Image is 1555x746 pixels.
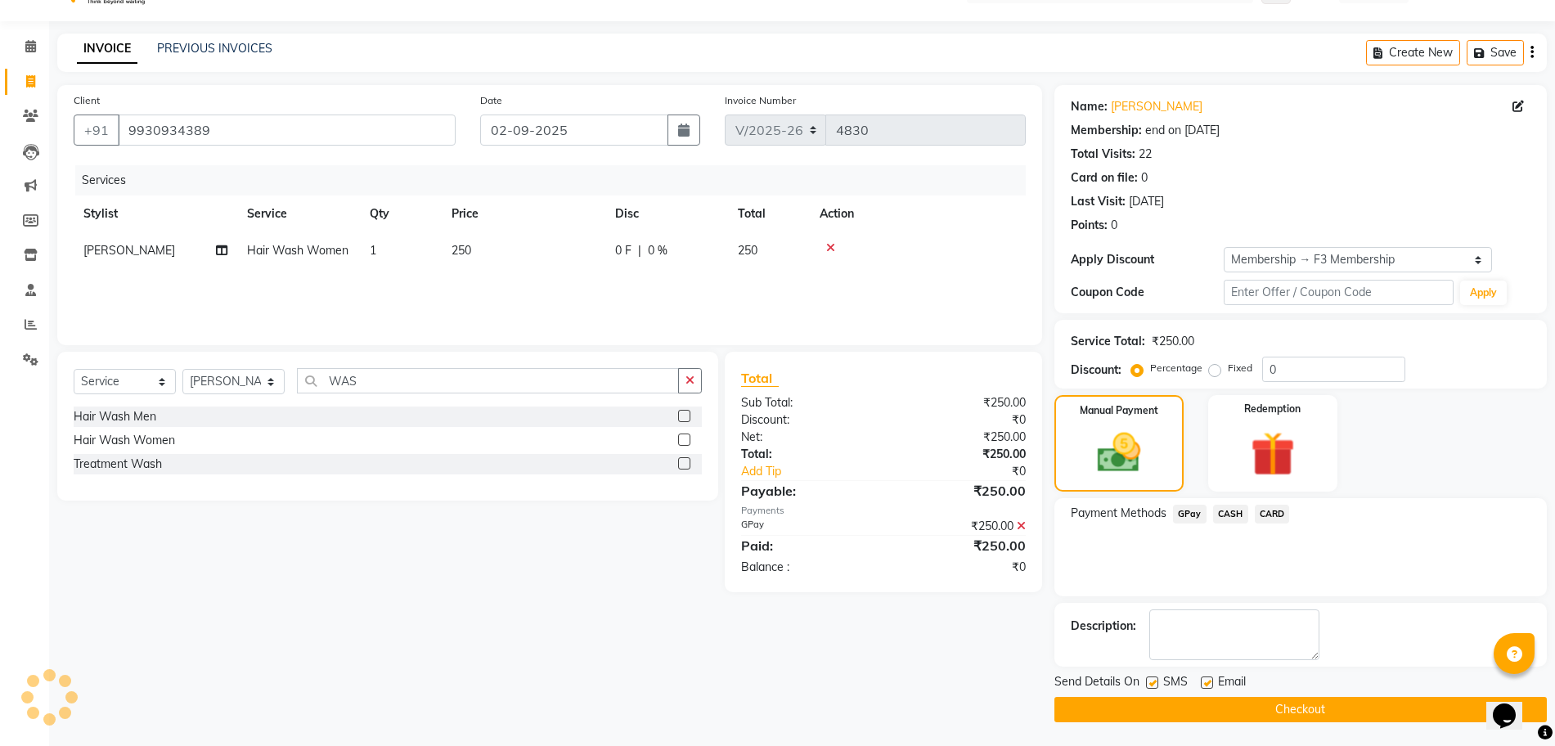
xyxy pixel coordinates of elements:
label: Date [480,93,502,108]
div: ₹250.00 [1152,333,1194,350]
span: 1 [370,243,376,258]
div: ₹250.00 [883,518,1038,535]
div: Discount: [1071,362,1121,379]
span: GPay [1173,505,1207,524]
th: Disc [605,195,728,232]
span: Hair Wash Women [247,243,348,258]
div: ₹250.00 [883,536,1038,555]
img: _cash.svg [1084,428,1153,478]
div: ₹250.00 [883,394,1038,411]
label: Percentage [1150,361,1202,375]
div: Total Visits: [1071,146,1135,163]
span: Total [741,370,779,387]
button: Apply [1460,281,1507,305]
span: 0 F [615,242,631,259]
div: Discount: [729,411,883,429]
span: 0 % [648,242,667,259]
span: Send Details On [1054,673,1139,694]
div: Total: [729,446,883,463]
div: Treatment Wash [74,456,162,473]
div: end on [DATE] [1145,122,1220,139]
a: PREVIOUS INVOICES [157,41,272,56]
label: Fixed [1228,361,1252,375]
div: Coupon Code [1071,284,1224,301]
th: Qty [360,195,442,232]
div: ₹250.00 [883,429,1038,446]
div: Last Visit: [1071,193,1126,210]
span: Payment Methods [1071,505,1166,522]
div: Card on file: [1071,169,1138,186]
th: Service [237,195,360,232]
div: ₹0 [883,411,1038,429]
a: INVOICE [77,34,137,64]
span: | [638,242,641,259]
button: +91 [74,115,119,146]
div: 0 [1141,169,1148,186]
div: Sub Total: [729,394,883,411]
div: Services [75,165,1038,195]
div: [DATE] [1129,193,1164,210]
span: [PERSON_NAME] [83,243,175,258]
div: Points: [1071,217,1108,234]
span: 250 [738,243,757,258]
div: ₹0 [909,463,1038,480]
span: Email [1218,673,1246,694]
div: Payable: [729,481,883,501]
div: ₹250.00 [883,481,1038,501]
div: 0 [1111,217,1117,234]
div: Description: [1071,618,1136,635]
iframe: chat widget [1486,681,1539,730]
th: Price [442,195,605,232]
div: Paid: [729,536,883,555]
th: Total [728,195,810,232]
div: Apply Discount [1071,251,1224,268]
input: Enter Offer / Coupon Code [1224,280,1454,305]
div: Hair Wash Men [74,408,156,425]
span: CASH [1213,505,1248,524]
label: Invoice Number [725,93,796,108]
div: Membership: [1071,122,1142,139]
input: Search or Scan [297,368,679,393]
a: Add Tip [729,463,910,480]
div: ₹250.00 [883,446,1038,463]
div: Name: [1071,98,1108,115]
a: [PERSON_NAME] [1111,98,1202,115]
button: Save [1467,40,1524,65]
div: ₹0 [883,559,1038,576]
label: Manual Payment [1080,403,1158,418]
button: Checkout [1054,697,1547,722]
div: 22 [1139,146,1152,163]
label: Client [74,93,100,108]
div: Balance : [729,559,883,576]
span: CARD [1255,505,1290,524]
div: Net: [729,429,883,446]
div: GPay [729,518,883,535]
input: Search by Name/Mobile/Email/Code [118,115,456,146]
div: Hair Wash Women [74,432,175,449]
label: Redemption [1244,402,1301,416]
button: Create New [1366,40,1460,65]
th: Stylist [74,195,237,232]
div: Payments [741,504,1026,518]
th: Action [810,195,1026,232]
div: Service Total: [1071,333,1145,350]
span: SMS [1163,673,1188,694]
span: 250 [452,243,471,258]
img: _gift.svg [1237,426,1309,482]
